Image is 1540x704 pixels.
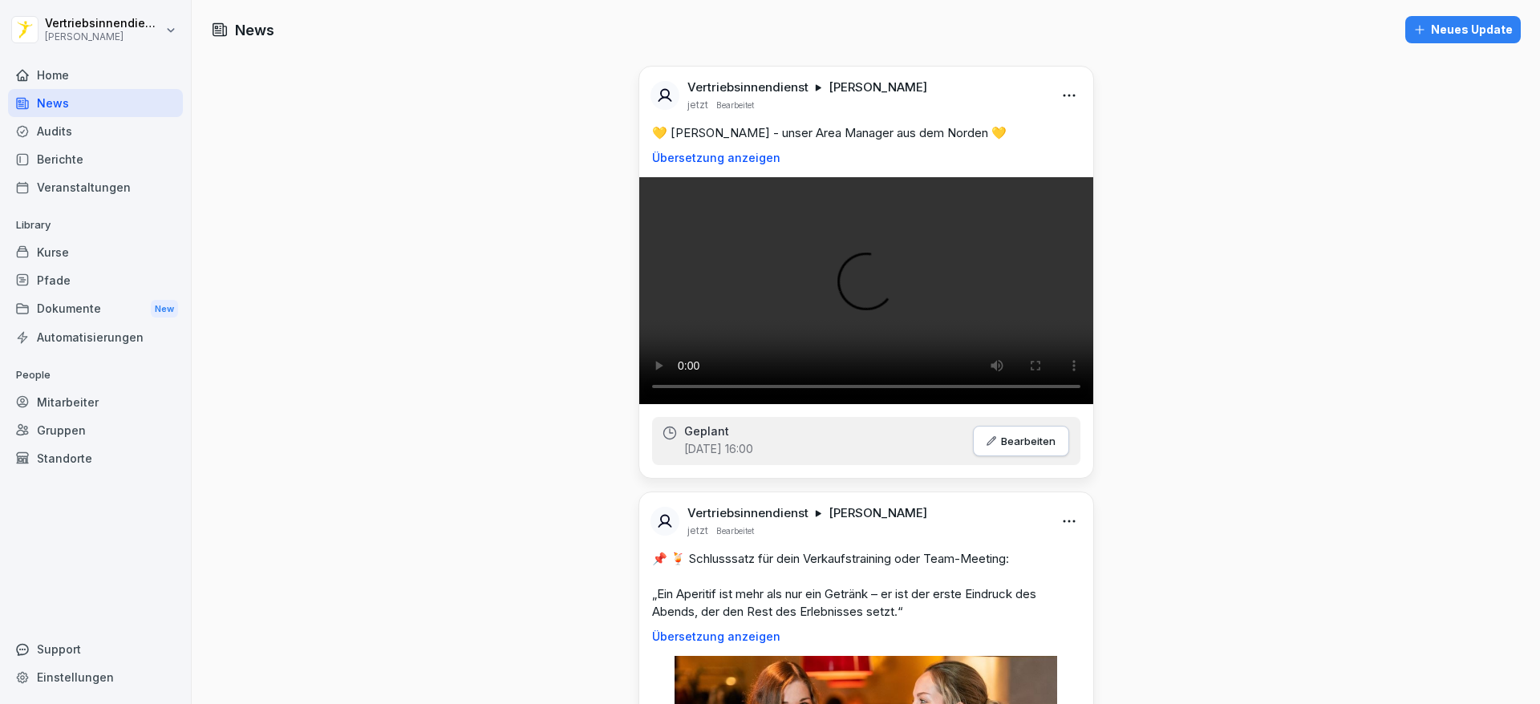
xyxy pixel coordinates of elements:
a: Kurse [8,238,183,266]
p: Geplant [684,425,729,438]
a: Audits [8,117,183,145]
p: jetzt [687,99,708,111]
p: [DATE] 16:00 [684,441,753,457]
div: Support [8,635,183,663]
div: New [151,300,178,318]
p: Bearbeitet [716,99,754,111]
button: Bearbeiten [973,426,1069,456]
p: Vertriebsinnendienst [687,79,808,95]
a: DokumenteNew [8,294,183,324]
div: Neues Update [1413,21,1513,38]
p: People [8,362,183,388]
button: Neues Update [1405,16,1521,43]
a: Veranstaltungen [8,173,183,201]
a: Gruppen [8,416,183,444]
p: Übersetzung anzeigen [652,630,1080,643]
p: [PERSON_NAME] [45,31,162,42]
h1: News [235,19,274,41]
a: Mitarbeiter [8,388,183,416]
a: Home [8,61,183,89]
p: Bearbeiten [1001,435,1056,447]
p: 📌 🍹 Schlusssatz für dein Verkaufstraining oder Team-Meeting: „Ein Aperitif ist mehr als nur ein G... [652,550,1080,621]
p: Bearbeitet [716,524,754,537]
p: jetzt [687,524,708,537]
a: Einstellungen [8,663,183,691]
p: [PERSON_NAME] [829,505,927,521]
p: [PERSON_NAME] [829,79,927,95]
div: Dokumente [8,294,183,324]
a: Berichte [8,145,183,173]
a: Automatisierungen [8,323,183,351]
p: Library [8,212,183,238]
p: 💛 [PERSON_NAME] - unser Area Manager aus dem Norden 💛 [652,124,1080,142]
p: Vertriebsinnendienst [45,17,162,30]
p: Vertriebsinnendienst [687,505,808,521]
a: News [8,89,183,117]
a: Standorte [8,444,183,472]
a: Pfade [8,266,183,294]
p: Übersetzung anzeigen [652,152,1080,164]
